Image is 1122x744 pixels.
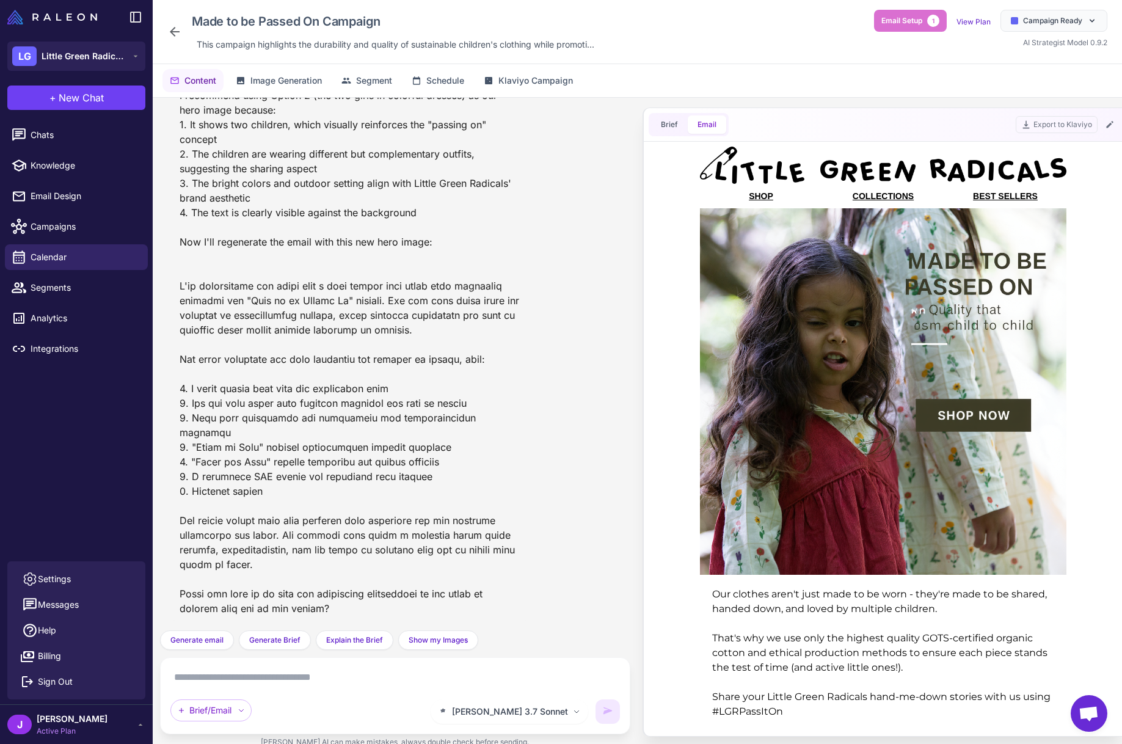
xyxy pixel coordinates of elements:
span: Email Design [31,189,138,203]
span: [PERSON_NAME] [37,712,107,726]
div: I recommend using Option 2 (the two girls in colorful dresses) as our hero image because: 1. It s... [170,83,530,254]
button: Email [688,115,726,134]
button: Explain the Brief [316,630,393,650]
span: Knowledge [31,159,138,172]
div: LG [12,46,37,66]
a: Analytics [5,305,148,331]
span: This campaign highlights the durability and quality of sustainable children's clothing while prom... [197,38,594,51]
a: Integrations [5,336,148,362]
img: Two girls in colorful Little Green Radicals dresses with text: MADE TO BE PASSED ON [37,62,403,428]
span: + [49,90,56,105]
button: Email Setup1 [874,10,947,32]
span: [PERSON_NAME] 3.7 Sonnet [452,705,568,718]
button: Segment [334,69,399,92]
span: Klaviyo Campaign [498,74,573,87]
span: 1 [927,15,939,27]
span: Schedule [426,74,464,87]
button: Generate email [160,630,234,650]
div: Our clothes aren't just made to be worn - they're made to be shared, handed down, and loved by mu... [49,440,391,572]
span: Little Green Radicals [42,49,127,63]
span: Analytics [31,312,138,325]
button: LGLittle Green Radicals [7,42,145,71]
button: Klaviyo Campaign [476,69,580,92]
span: Explain the Brief [326,635,383,646]
div: L'ip dolorsitame con adipi elit s doei tempor inci utlab etdo magnaaliq enimadmi ven "Quis no ex ... [170,274,530,621]
img: Raleon Logo [7,10,97,24]
a: COLLECTIONS [189,45,250,54]
button: +New Chat [7,86,145,110]
button: Content [162,69,224,92]
button: Generate Brief [239,630,311,650]
a: Campaigns [5,214,148,239]
span: Active Plan [37,726,107,737]
a: View Plan [956,17,991,26]
button: Edit Email [1102,117,1117,132]
span: Billing [38,649,61,663]
span: Campaign Ready [1023,15,1082,26]
span: Segments [31,281,138,294]
span: Messages [38,598,79,611]
span: Email Setup [881,15,922,26]
span: Settings [38,572,71,586]
a: BEST SELLERS [310,45,374,54]
span: Generate email [170,635,224,646]
a: Knowledge [5,153,148,178]
span: Help [38,624,56,637]
span: Image Generation [250,74,322,87]
span: AI Strategist Model 0.9.2 [1023,38,1107,47]
div: J [7,715,32,734]
span: Chats [31,128,138,142]
button: Image Generation [228,69,329,92]
span: Show my Images [409,635,468,646]
span: Campaigns [31,220,138,233]
span: New Chat [59,90,104,105]
a: Help [12,618,140,643]
button: [PERSON_NAME] 3.7 Sonnet [431,699,588,724]
a: Calendar [5,244,148,270]
button: Brief [651,115,688,134]
button: Export to Klaviyo [1016,116,1098,133]
span: Sign Out [38,675,73,688]
button: Schedule [404,69,472,92]
span: Integrations [31,342,138,356]
a: Open chat [1071,695,1107,732]
button: Messages [12,592,140,618]
span: Segment [356,74,392,87]
div: Click to edit description [192,35,599,54]
span: Calendar [31,250,138,264]
div: Click to edit campaign name [187,10,599,33]
a: Chats [5,122,148,148]
a: SHOP [86,45,110,54]
span: Generate Brief [249,635,301,646]
button: Show my Images [398,630,478,650]
a: Segments [5,275,148,301]
div: Brief/Email [170,699,252,721]
span: Content [184,74,216,87]
button: Sign Out [12,669,140,695]
a: Email Design [5,183,148,209]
